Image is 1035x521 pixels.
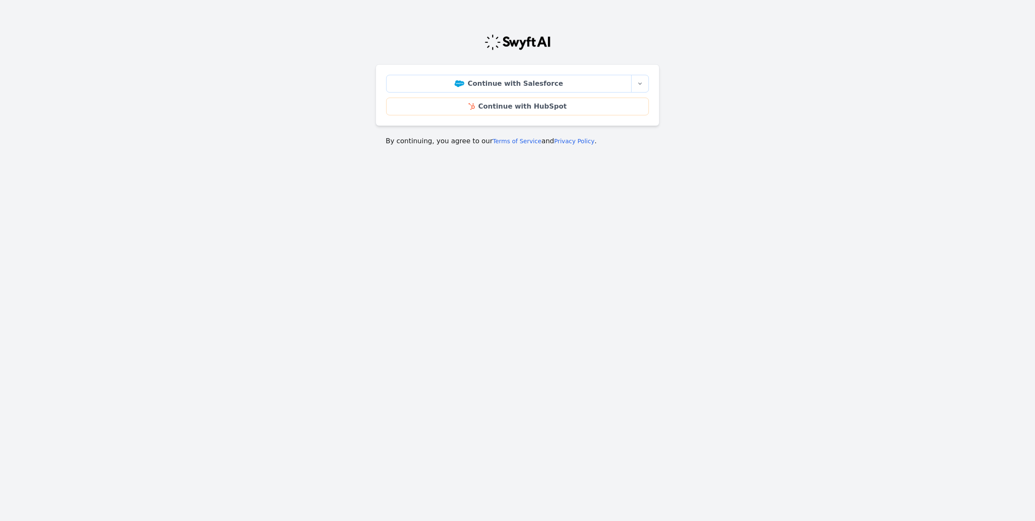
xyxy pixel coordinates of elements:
[493,138,541,145] a: Terms of Service
[386,136,649,146] p: By continuing, you agree to our and .
[386,98,649,115] a: Continue with HubSpot
[554,138,594,145] a: Privacy Policy
[468,103,475,110] img: HubSpot
[484,34,551,51] img: Swyft Logo
[455,80,464,87] img: Salesforce
[386,75,632,93] a: Continue with Salesforce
